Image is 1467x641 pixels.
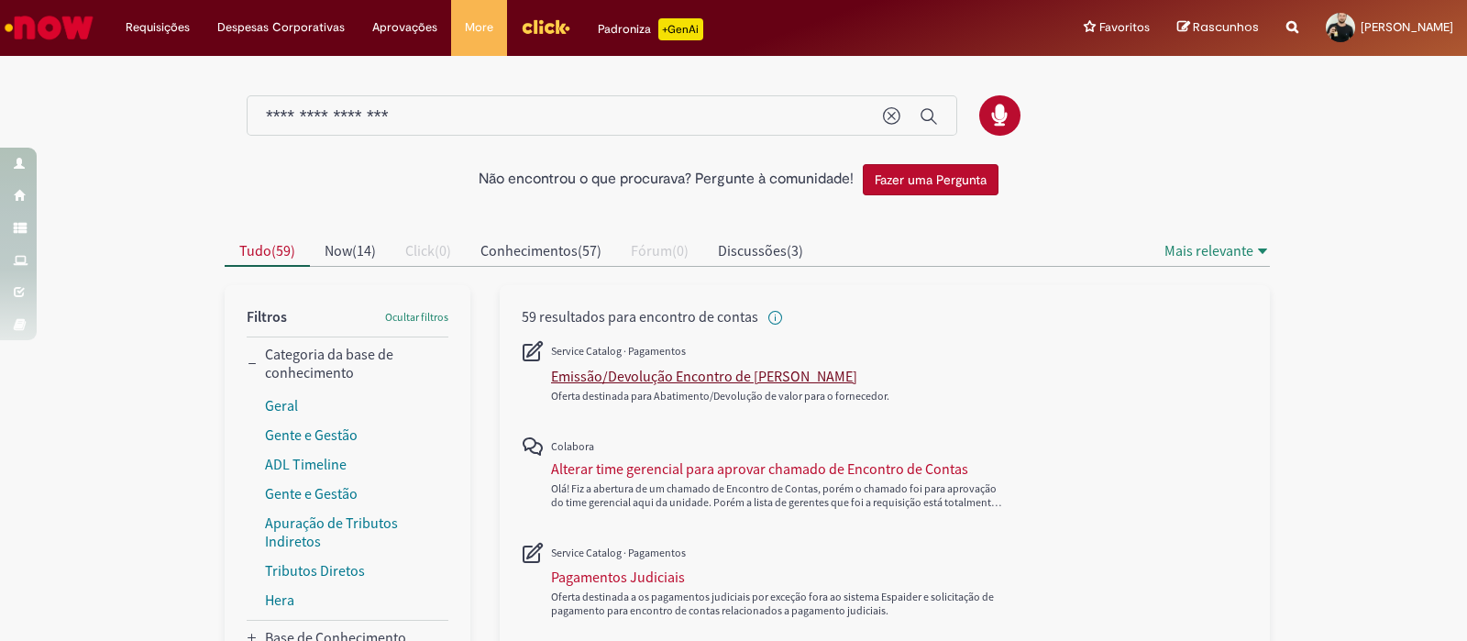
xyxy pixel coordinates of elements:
[479,171,854,188] h2: Não encontrou o que procurava? Pergunte à comunidade!
[1099,18,1150,37] span: Favoritos
[1177,19,1259,37] a: Rascunhos
[863,164,998,195] button: Fazer uma Pergunta
[465,18,493,37] span: More
[126,18,190,37] span: Requisições
[521,13,570,40] img: click_logo_yellow_360x200.png
[217,18,345,37] span: Despesas Corporativas
[372,18,437,37] span: Aprovações
[658,18,703,40] p: +GenAi
[1361,19,1453,35] span: [PERSON_NAME]
[598,18,703,40] div: Padroniza
[1193,18,1259,36] span: Rascunhos
[2,9,96,46] img: ServiceNow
